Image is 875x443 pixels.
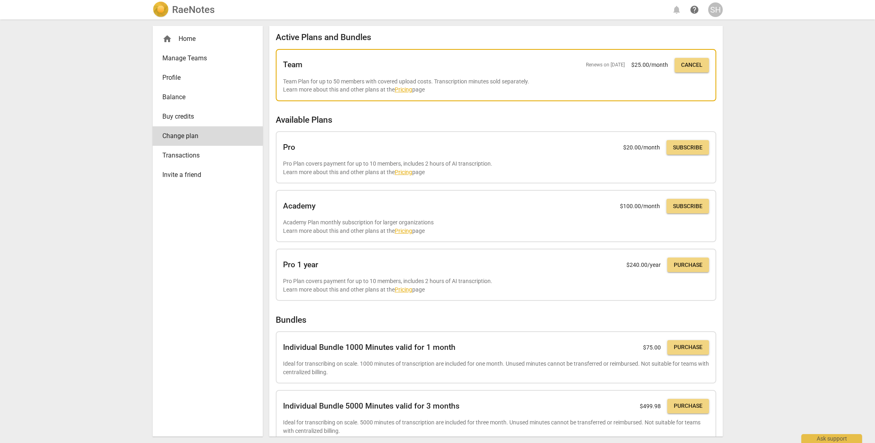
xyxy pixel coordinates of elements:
[801,434,862,443] div: Ask support
[283,60,302,69] h2: Team
[666,199,709,213] button: Subscribe
[283,143,295,152] h2: Pro
[153,2,215,18] a: LogoRaeNotes
[395,228,412,234] a: Pricing
[153,87,263,107] a: Balance
[667,258,709,272] button: Purchase
[283,360,709,376] p: Ideal for transcribing on scale. 1000 minutes of transcription are included for one month. Unused...
[153,68,263,87] a: Profile
[643,343,661,352] p: $ 75.00
[153,49,263,68] a: Manage Teams
[162,170,247,180] span: Invite a friend
[276,32,716,43] h2: Active Plans and Bundles
[162,73,247,83] span: Profile
[626,261,661,269] p: $ 240.00 /year
[674,261,703,269] span: Purchase
[162,112,247,121] span: Buy credits
[620,202,660,211] p: $ 100.00 /month
[690,5,699,15] span: help
[687,2,702,17] a: Help
[283,402,460,411] h2: Individual Bundle 5000 Minutes valid for 3 months
[666,140,709,155] button: Subscribe
[153,107,263,126] a: Buy credits
[283,160,709,176] p: Pro Plan covers payment for up to 10 members, includes 2 hours of AI transcription. Learn more ab...
[667,399,709,413] button: Purchase
[283,343,456,352] h2: Individual Bundle 1000 Minutes valid for 1 month
[276,315,716,325] h2: Bundles
[674,343,703,351] span: Purchase
[681,61,703,69] span: Cancel
[283,260,318,269] h2: Pro 1 year
[395,286,412,293] a: Pricing
[675,58,709,72] button: Cancel
[162,53,247,63] span: Manage Teams
[673,202,703,211] span: Subscribe
[395,86,412,93] a: Pricing
[586,62,625,68] span: Renews on [DATE]
[708,2,723,17] button: SH
[162,34,172,44] span: home
[631,61,668,69] p: $ 25.00 /month
[153,2,169,18] img: Logo
[623,143,660,152] p: $ 20.00 /month
[276,115,716,125] h2: Available Plans
[283,218,709,235] p: Academy Plan monthly subscription for larger organizations Learn more about this and other plans ...
[283,277,709,294] p: Pro Plan covers payment for up to 10 members, includes 2 hours of AI transcription. Learn more ab...
[162,131,247,141] span: Change plan
[667,340,709,355] button: Purchase
[162,92,247,102] span: Balance
[172,4,215,15] h2: RaeNotes
[153,146,263,165] a: Transactions
[283,77,709,94] p: Team Plan for up to 50 members with covered upload costs. Transcription minutes sold separately. ...
[674,402,703,410] span: Purchase
[153,165,263,185] a: Invite a friend
[153,126,263,146] a: Change plan
[162,151,247,160] span: Transactions
[640,402,661,411] p: $ 499.98
[283,418,709,435] p: Ideal for transcribing on scale. 5000 minutes of transcription are included for three month. Unus...
[673,144,703,152] span: Subscribe
[162,34,247,44] div: Home
[283,202,315,211] h2: Academy
[395,169,412,175] a: Pricing
[153,29,263,49] div: Home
